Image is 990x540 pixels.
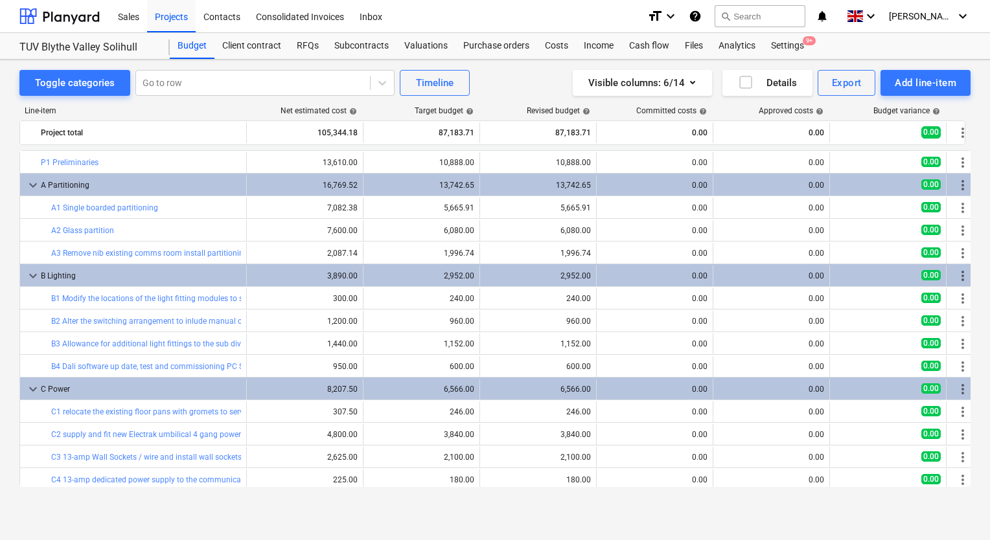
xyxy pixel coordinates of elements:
div: 0.00 [602,430,708,439]
span: More actions [955,245,971,261]
div: Chat Widget [925,478,990,540]
span: 0.00 [921,270,941,280]
button: Details [722,70,812,96]
span: More actions [955,155,971,170]
div: 0.00 [602,339,708,348]
div: 0.00 [602,249,708,258]
span: help [696,107,707,115]
i: format_size [647,8,663,24]
span: More actions [955,359,971,374]
div: 0.00 [602,122,708,143]
div: 16,769.52 [252,181,358,190]
div: 7,600.00 [252,226,358,235]
div: 0.00 [602,203,708,212]
a: C4 13-amp dedicated power supply to the communications rack, wired back to the main distribution ... [51,475,423,484]
span: keyboard_arrow_down [25,268,41,284]
div: 7,082.38 [252,203,358,212]
span: help [463,107,474,115]
span: [PERSON_NAME] [889,11,954,21]
span: More actions [955,404,971,420]
a: C2 supply and fit new Electrak umbilical 4 gang power banks under the raised access floor (this a... [51,430,565,439]
div: 6,566.00 [485,385,591,394]
div: 960.00 [369,317,474,326]
div: 0.00 [719,226,824,235]
span: 0.00 [921,126,941,139]
i: keyboard_arrow_down [863,8,879,24]
span: 0.00 [921,338,941,348]
div: 8,207.50 [252,385,358,394]
div: Costs [537,33,576,59]
div: TUV Blythe Valley Solihull [19,41,154,54]
div: 225.00 [252,475,358,484]
div: 1,200.00 [252,317,358,326]
div: 2,625.00 [252,453,358,462]
div: 105,344.18 [252,122,358,143]
div: 0.00 [719,407,824,416]
div: 2,952.00 [369,271,474,280]
div: 3,890.00 [252,271,358,280]
div: 0.00 [719,181,824,190]
div: 0.00 [719,294,824,303]
div: 1,440.00 [252,339,358,348]
div: 5,665.91 [485,203,591,212]
div: A Partitioning [41,175,241,196]
button: Timeline [400,70,470,96]
span: 0.00 [921,361,941,371]
span: 9+ [803,36,816,45]
i: Knowledge base [689,8,702,24]
div: 0.00 [719,271,824,280]
span: More actions [955,125,971,141]
div: Client contract [214,33,289,59]
div: Timeline [416,74,454,91]
div: 0.00 [719,203,824,212]
button: Search [715,5,805,27]
span: More actions [955,200,971,216]
a: Analytics [711,33,763,59]
a: A1 Single boarded partitioning [51,203,158,212]
span: 0.00 [921,406,941,416]
div: 4,800.00 [252,430,358,439]
span: 0.00 [921,225,941,235]
span: keyboard_arrow_down [25,381,41,397]
span: More actions [955,427,971,442]
div: 0.00 [602,294,708,303]
a: Budget [170,33,214,59]
div: Line-item [19,106,246,115]
div: 2,087.14 [252,249,358,258]
a: A2 Glass partition [51,226,114,235]
div: Details [738,74,797,91]
div: 6,080.00 [485,226,591,235]
div: 3,840.00 [369,430,474,439]
div: 180.00 [485,475,591,484]
div: 87,183.71 [485,122,591,143]
div: 0.00 [602,317,708,326]
div: 0.00 [719,122,824,143]
i: keyboard_arrow_down [663,8,678,24]
span: 0.00 [921,429,941,439]
div: Net estimated cost [281,106,357,115]
a: Valuations [397,33,455,59]
a: B3 Allowance for additional light fittings to the sub divided office and meeting rooms, assumed t... [51,339,437,348]
a: C3 13-amp Wall Sockets / wire and install wall sockets generally located around the space, 8nr br... [51,453,638,462]
div: 6,566.00 [369,385,474,394]
div: Income [576,33,621,59]
div: 246.00 [369,407,474,416]
div: 10,888.00 [485,158,591,167]
button: Visible columns:6/14 [573,70,712,96]
div: 0.00 [602,475,708,484]
div: 0.00 [602,385,708,394]
span: More actions [955,223,971,238]
div: 13,742.65 [369,181,474,190]
div: 2,952.00 [485,271,591,280]
a: Purchase orders [455,33,537,59]
a: Cash flow [621,33,677,59]
div: Export [832,74,862,91]
div: Committed costs [636,106,707,115]
span: More actions [955,381,971,397]
span: 0.00 [921,474,941,484]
